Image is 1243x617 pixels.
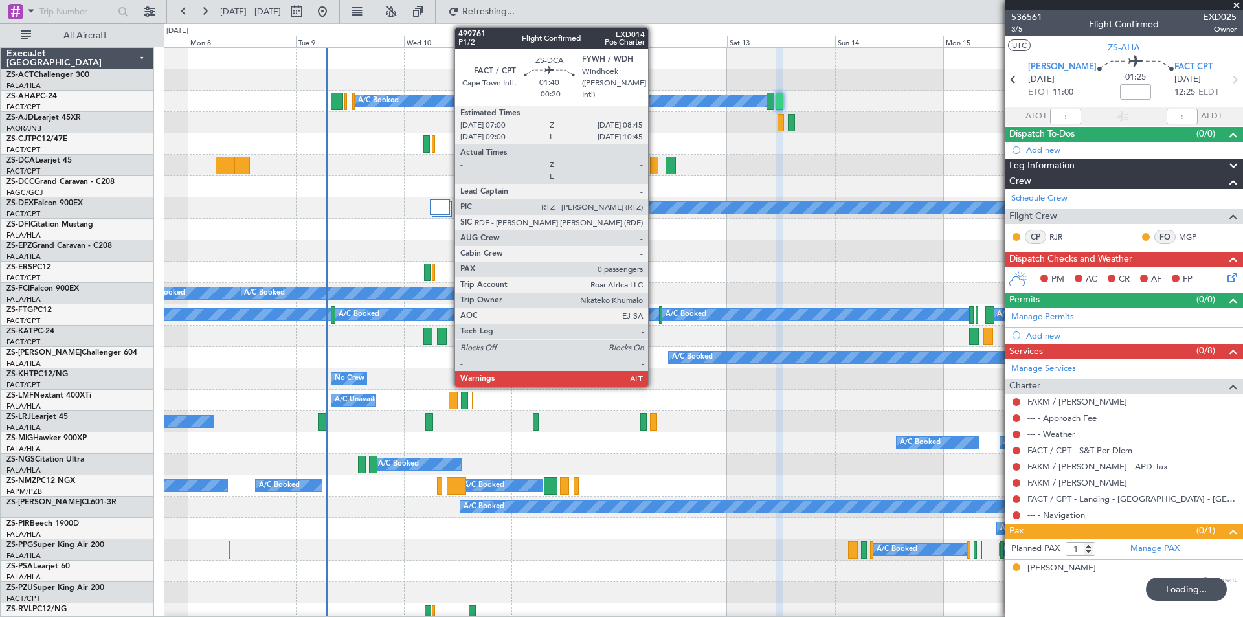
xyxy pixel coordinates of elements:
[1009,252,1132,267] span: Dispatch Checks and Weather
[1025,230,1046,244] div: CP
[6,178,115,186] a: ZS-DCCGrand Caravan - C208
[404,36,512,47] div: Wed 10
[1174,73,1201,86] span: [DATE]
[1203,24,1237,35] span: Owner
[1009,209,1057,224] span: Flight Crew
[1204,575,1237,586] span: Document
[997,305,1038,324] div: A/C Booked
[474,198,515,218] div: A/C Booked
[1130,543,1180,555] a: Manage PAX
[1011,543,1060,555] label: Planned PAX
[6,359,41,368] a: FALA/HLA
[1026,330,1237,341] div: Add new
[462,7,516,16] span: Refreshing...
[6,264,51,271] a: ZS-ERSPC12
[1009,379,1040,394] span: Charter
[1027,429,1075,440] a: --- - Weather
[1201,110,1222,123] span: ALDT
[464,476,504,495] div: A/C Booked
[1009,127,1075,142] span: Dispatch To-Dos
[1011,363,1076,376] a: Manage Services
[1028,73,1055,86] span: [DATE]
[1027,477,1127,488] a: FAKM / [PERSON_NAME]
[1027,461,1168,472] a: FAKM / [PERSON_NAME] - APD Tax
[1009,174,1031,189] span: Crew
[6,93,36,100] span: ZS-AHA
[6,605,32,613] span: ZS-RVL
[6,124,41,133] a: FAOR/JNB
[1027,493,1237,504] a: FACT / CPT - Landing - [GEOGRAPHIC_DATA] - [GEOGRAPHIC_DATA] International FACT / CPT
[1000,519,1041,538] div: A/C Booked
[6,71,34,79] span: ZS-ACT
[487,284,528,303] div: A/C Booked
[6,273,40,283] a: FACT/CPT
[6,605,67,613] a: ZS-RVLPC12/NG
[6,93,57,100] a: ZS-AHAPC-24
[6,434,87,442] a: ZS-MIGHawker 900XP
[6,456,35,464] span: ZS-NGS
[6,413,68,421] a: ZS-LRJLearjet 45
[6,594,40,603] a: FACT/CPT
[14,25,140,46] button: All Aircraft
[6,264,32,271] span: ZS-ERS
[579,262,620,282] div: A/C Booked
[6,221,93,229] a: ZS-DFICitation Mustang
[6,392,34,399] span: ZS-LMF
[6,252,41,262] a: FALA/HLA
[1003,433,1044,453] div: A/C Booked
[1174,86,1195,99] span: 12:25
[6,316,40,326] a: FACT/CPT
[666,305,706,324] div: A/C Booked
[1179,231,1208,243] a: MGP
[6,349,137,357] a: ZS-[PERSON_NAME]Challenger 604
[6,584,104,592] a: ZS-PZUSuper King Air 200
[1174,61,1213,74] span: FACT CPT
[6,520,79,528] a: ZS-PIRBeech 1900D
[6,413,31,421] span: ZS-LRJ
[1025,110,1047,123] span: ATOT
[1051,273,1064,286] span: PM
[464,497,504,517] div: A/C Booked
[6,209,40,219] a: FACT/CPT
[1198,86,1219,99] span: ELDT
[1086,273,1097,286] span: AC
[877,540,917,559] div: A/C Booked
[6,370,34,378] span: ZS-KHT
[335,369,364,388] div: No Crew
[6,157,72,164] a: ZS-DCALearjet 45
[6,285,79,293] a: ZS-FCIFalcon 900EX
[6,423,41,432] a: FALA/HLA
[1011,10,1042,24] span: 536561
[296,36,404,47] div: Tue 9
[6,584,33,592] span: ZS-PZU
[1027,510,1085,521] a: --- - Navigation
[166,26,188,37] div: [DATE]
[6,572,41,582] a: FALA/HLA
[1009,524,1024,539] span: Pax
[6,337,40,347] a: FACT/CPT
[835,36,943,47] div: Sun 14
[1151,273,1161,286] span: AF
[6,477,75,485] a: ZS-NMZPC12 NGX
[6,114,34,122] span: ZS-AJD
[6,530,41,539] a: FALA/HLA
[6,487,42,497] a: FAPM/PZB
[6,102,40,112] a: FACT/CPT
[6,306,33,314] span: ZS-FTG
[1125,71,1146,84] span: 01:25
[6,166,40,176] a: FACT/CPT
[358,91,399,111] div: A/C Booked
[6,444,41,454] a: FALA/HLA
[6,401,41,411] a: FALA/HLA
[1011,192,1068,205] a: Schedule Crew
[6,199,83,207] a: ZS-DEXFalcon 900EX
[6,551,41,561] a: FALA/HLA
[6,541,33,549] span: ZS-PPG
[6,145,40,155] a: FACT/CPT
[1028,61,1097,74] span: [PERSON_NAME]
[1050,109,1081,124] input: --:--
[1008,39,1031,51] button: UTC
[6,499,82,506] span: ZS-[PERSON_NAME]
[1053,86,1073,99] span: 11:00
[6,520,30,528] span: ZS-PIR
